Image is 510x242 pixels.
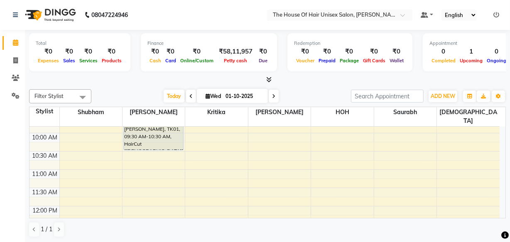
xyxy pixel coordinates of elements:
[338,58,361,64] span: Package
[223,90,265,103] input: 2025-10-01
[123,107,185,117] span: [PERSON_NAME]
[294,47,316,56] div: ₹0
[31,206,59,215] div: 12:00 PM
[458,47,485,56] div: 1
[61,58,77,64] span: Sales
[31,133,59,142] div: 10:00 AM
[31,188,59,197] div: 11:30 AM
[248,107,311,117] span: [PERSON_NAME]
[485,58,508,64] span: Ongoing
[361,58,387,64] span: Gift Cards
[185,107,248,117] span: Kritika
[316,47,338,56] div: ₹0
[34,93,64,99] span: Filter Stylist
[77,47,100,56] div: ₹0
[147,47,163,56] div: ₹0
[256,47,270,56] div: ₹0
[216,47,256,56] div: ₹58,11,957
[294,58,316,64] span: Voucher
[100,47,124,56] div: ₹0
[60,107,122,117] span: Shubham
[31,170,59,178] div: 11:00 AM
[147,40,270,47] div: Finance
[387,47,406,56] div: ₹0
[338,47,361,56] div: ₹0
[21,3,78,27] img: logo
[91,3,128,27] b: 08047224946
[429,58,458,64] span: Completed
[294,40,406,47] div: Redemption
[163,47,178,56] div: ₹0
[163,58,178,64] span: Card
[351,90,424,103] input: Search Appointment
[204,93,223,99] span: Wed
[29,107,59,116] div: Stylist
[257,58,270,64] span: Due
[61,47,77,56] div: ₹0
[147,58,163,64] span: Cash
[100,58,124,64] span: Products
[77,58,100,64] span: Services
[429,47,458,56] div: 0
[458,58,485,64] span: Upcoming
[31,152,59,160] div: 10:30 AM
[437,107,500,126] span: [DEMOGRAPHIC_DATA]
[431,93,455,99] span: ADD NEW
[429,90,457,102] button: ADD NEW
[374,107,436,117] span: Saurabh
[36,58,61,64] span: Expenses
[36,40,124,47] div: Total
[361,47,387,56] div: ₹0
[36,47,61,56] div: ₹0
[485,47,508,56] div: 0
[41,225,52,234] span: 1 / 1
[178,58,216,64] span: Online/Custom
[387,58,406,64] span: Wallet
[311,107,373,117] span: HOH
[124,115,183,150] div: [PERSON_NAME], TK01, 09:30 AM-10:30 AM, HairCut [[DEMOGRAPHIC_DATA]] without wash,[PERSON_NAME] T...
[316,58,338,64] span: Prepaid
[164,90,184,103] span: Today
[178,47,216,56] div: ₹0
[222,58,250,64] span: Petty cash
